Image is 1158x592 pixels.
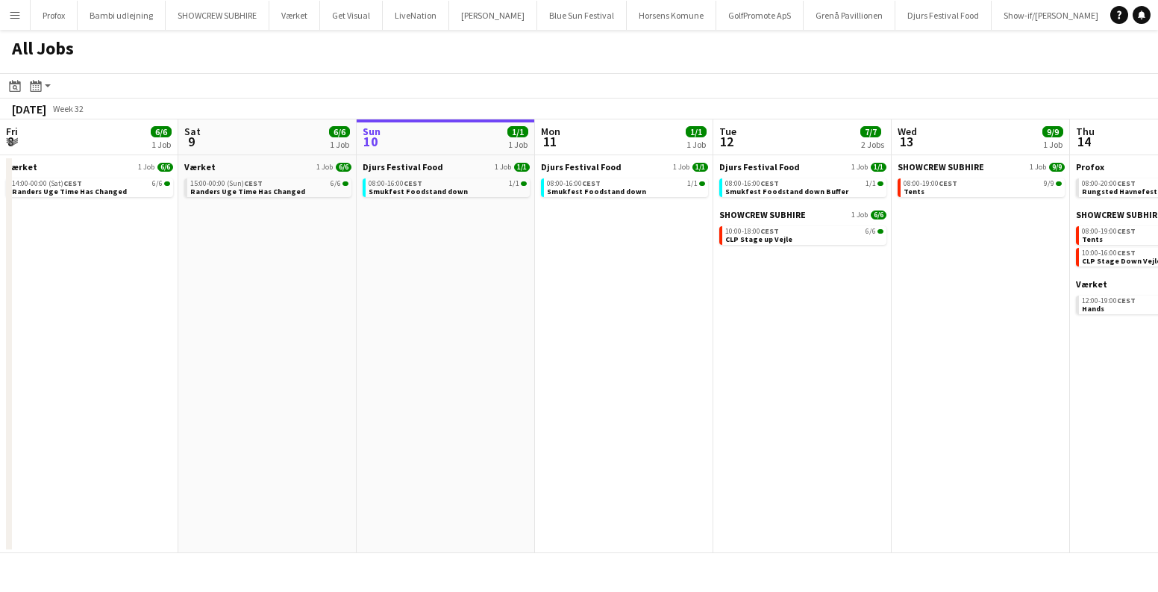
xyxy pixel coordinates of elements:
[320,1,383,30] button: Get Visual
[1049,163,1065,172] span: 9/9
[244,178,263,188] span: CEST
[719,209,886,248] div: SHOWCREW SUBHIRE1 Job6/610:00-18:00CEST6/6CLP Stage up Vejle
[369,187,468,196] span: Smukfest Foodstand down
[692,163,708,172] span: 1/1
[1030,163,1046,172] span: 1 Job
[898,161,1065,172] a: SHOWCREW SUBHIRE1 Job9/9
[895,133,917,150] span: 13
[627,1,716,30] button: Horsens Komune
[866,180,876,187] span: 1/1
[898,125,917,138] span: Wed
[336,163,351,172] span: 6/6
[673,163,689,172] span: 1 Job
[4,133,18,150] span: 8
[360,133,381,150] span: 10
[495,163,511,172] span: 1 Job
[716,1,804,30] button: GolfPromote ApS
[1043,139,1062,150] div: 1 Job
[686,126,707,137] span: 1/1
[509,180,519,187] span: 1/1
[895,1,992,30] button: Djurs Festival Food
[6,161,173,200] div: Værket1 Job6/614:00-00:00 (Sat)CEST6/6Randers Uge Time Has Changed
[330,139,349,150] div: 1 Job
[1082,234,1103,244] span: Tents
[760,226,779,236] span: CEST
[31,1,78,30] button: Profox
[508,139,528,150] div: 1 Job
[190,178,348,196] a: 15:00-00:00 (Sun)CEST6/6Randers Uge Time Has Changed
[152,180,163,187] span: 6/6
[166,1,269,30] button: SHOWCREW SUBHIRE
[190,187,305,196] span: Randers Uge Time Has Changed
[898,161,984,172] span: SHOWCREW SUBHIRE
[861,139,884,150] div: 2 Jobs
[699,181,705,186] span: 1/1
[184,125,201,138] span: Sat
[12,178,170,196] a: 14:00-00:00 (Sat)CEST6/6Randers Uge Time Has Changed
[1056,181,1062,186] span: 9/9
[582,178,601,188] span: CEST
[514,163,530,172] span: 1/1
[541,125,560,138] span: Mon
[1117,178,1136,188] span: CEST
[63,178,82,188] span: CEST
[725,226,883,243] a: 10:00-18:00CEST6/6CLP Stage up Vejle
[184,161,351,200] div: Værket1 Job6/615:00-00:00 (Sun)CEST6/6Randers Uge Time Has Changed
[1076,125,1095,138] span: Thu
[537,1,627,30] button: Blue Sun Festival
[547,178,705,196] a: 08:00-16:00CEST1/1Smukfest Foodstand down
[164,181,170,186] span: 6/6
[547,187,646,196] span: Smukfest Foodstand down
[363,125,381,138] span: Sun
[269,1,320,30] button: Værket
[719,209,886,220] a: SHOWCREW SUBHIRE1 Job6/6
[1074,133,1095,150] span: 14
[687,180,698,187] span: 1/1
[184,161,351,172] a: Værket1 Job6/6
[404,178,422,188] span: CEST
[866,228,876,235] span: 6/6
[184,161,216,172] span: Værket
[851,163,868,172] span: 1 Job
[1082,304,1104,314] span: Hands
[717,133,736,150] span: 12
[521,181,527,186] span: 1/1
[877,181,883,186] span: 1/1
[541,161,708,200] div: Djurs Festival Food1 Job1/108:00-16:00CEST1/1Smukfest Foodstand down
[138,163,154,172] span: 1 Job
[12,102,46,116] div: [DATE]
[78,1,166,30] button: Bambi udlejning
[992,1,1111,30] button: Show-if/[PERSON_NAME]
[539,133,560,150] span: 11
[860,126,881,137] span: 7/7
[939,178,957,188] span: CEST
[151,139,171,150] div: 1 Job
[541,161,708,172] a: Djurs Festival Food1 Job1/1
[1076,278,1107,290] span: Værket
[725,178,883,196] a: 08:00-16:00CEST1/1Smukfest Foodstand down Buffer
[12,187,127,196] span: Randers Uge Time Has Changed
[871,163,886,172] span: 1/1
[316,163,333,172] span: 1 Job
[1076,161,1104,172] span: Profox
[6,161,37,172] span: Værket
[904,178,1062,196] a: 08:00-19:00CEST9/9Tents
[725,234,792,244] span: CLP Stage up Vejle
[329,126,350,137] span: 6/6
[725,180,779,187] span: 08:00-16:00
[877,229,883,234] span: 6/6
[541,161,622,172] span: Djurs Festival Food
[383,1,449,30] button: LiveNation
[686,139,706,150] div: 1 Job
[12,180,82,187] span: 14:00-00:00 (Sat)
[1117,296,1136,305] span: CEST
[719,209,806,220] span: SHOWCREW SUBHIRE
[898,161,1065,200] div: SHOWCREW SUBHIRE1 Job9/908:00-19:00CEST9/9Tents
[507,126,528,137] span: 1/1
[1082,180,1136,187] span: 08:00-20:00
[1117,226,1136,236] span: CEST
[369,178,527,196] a: 08:00-16:00CEST1/1Smukfest Foodstand down
[331,180,341,187] span: 6/6
[182,133,201,150] span: 9
[719,161,886,172] a: Djurs Festival Food1 Job1/1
